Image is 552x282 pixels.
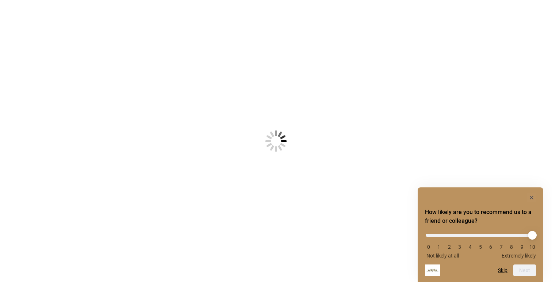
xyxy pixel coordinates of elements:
[513,264,536,276] button: Next question
[529,244,536,250] li: 10
[467,244,474,250] li: 4
[426,253,459,259] span: Not likely at all
[527,193,536,202] button: Hide survey
[498,244,505,250] li: 7
[425,208,536,225] h2: How likely are you to recommend us to a friend or colleague? Select an option from 0 to 10, with ...
[425,244,432,250] li: 0
[477,244,484,250] li: 5
[508,244,515,250] li: 8
[435,244,442,250] li: 1
[425,228,536,259] div: How likely are you to recommend us to a friend or colleague? Select an option from 0 to 10, with ...
[518,244,526,250] li: 9
[487,244,494,250] li: 6
[425,193,536,276] div: How likely are you to recommend us to a friend or colleague? Select an option from 0 to 10, with ...
[498,267,507,273] button: Skip
[446,244,453,250] li: 2
[456,244,463,250] li: 3
[229,94,323,188] img: Loading
[502,253,536,259] span: Extremely likely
